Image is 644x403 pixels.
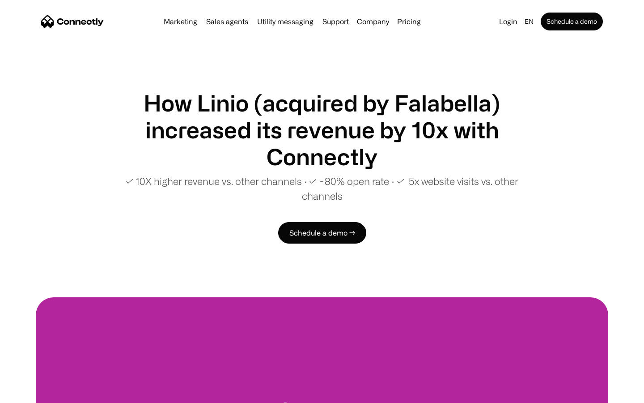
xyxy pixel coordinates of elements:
[496,15,521,28] a: Login
[254,18,317,25] a: Utility messaging
[525,15,534,28] div: en
[319,18,352,25] a: Support
[9,386,54,400] aside: Language selected: English
[394,18,424,25] a: Pricing
[541,13,603,30] a: Schedule a demo
[107,90,537,170] h1: How Linio (acquired by Falabella) increased its revenue by 10x with Connectly
[107,174,537,203] p: ✓ 10X higher revenue vs. other channels ∙ ✓ ~80% open rate ∙ ✓ 5x website visits vs. other channels
[521,15,539,28] div: en
[357,15,389,28] div: Company
[160,18,201,25] a: Marketing
[278,222,366,244] a: Schedule a demo →
[354,15,392,28] div: Company
[203,18,252,25] a: Sales agents
[41,15,104,28] a: home
[18,387,54,400] ul: Language list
